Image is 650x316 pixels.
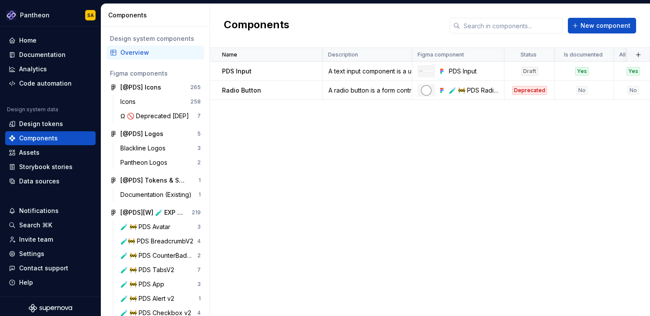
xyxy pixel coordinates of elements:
[87,12,94,19] div: SA
[197,113,201,120] div: 7
[580,21,630,30] span: New component
[197,130,201,137] div: 5
[5,117,96,131] a: Design tokens
[120,176,185,185] div: [@PDS] Tokens & Styles
[120,251,197,260] div: 🧪 🚧 PDS CounterBadge
[110,69,201,78] div: Figma components
[120,48,201,57] div: Overview
[117,249,204,263] a: 🧪 🚧 PDS CounterBadge2
[19,249,44,258] div: Settings
[564,51,603,58] p: Is documented
[5,160,96,174] a: Storybook stories
[19,65,47,73] div: Analytics
[19,177,60,186] div: Data sources
[222,51,237,58] p: Name
[19,221,52,230] div: Search ⌘K
[2,6,99,24] button: PantheonSA
[5,247,96,261] a: Settings
[106,80,204,94] a: [@PDS] Icons265
[197,252,201,259] div: 2
[117,292,204,306] a: 🧪 🚧 PDS Alert v21
[5,233,96,246] a: Invite team
[120,223,174,231] div: 🧪 🚧 PDS Avatar
[19,50,66,59] div: Documentation
[120,144,169,153] div: Blackline Logos
[120,158,171,167] div: Pantheon Logos
[117,234,204,248] a: 🧪🚧 PDS BreadcrumbV24
[120,237,197,246] div: 🧪🚧 PDS BreadcrumbV2
[117,263,204,277] a: 🧪 🚧 PDS TabsV27
[197,159,201,166] div: 2
[418,51,464,58] p: Figma component
[5,146,96,160] a: Assets
[222,67,252,76] p: PDS Input
[199,295,201,302] div: 1
[117,220,204,234] a: 🧪 🚧 PDS Avatar3
[117,109,204,123] a: Ω 🚫 Deprecated [DEP]7
[5,33,96,47] a: Home
[5,131,96,145] a: Components
[199,191,201,198] div: 1
[120,208,185,217] div: [@PDS][W] 🧪 EXP Components
[19,120,63,128] div: Design tokens
[418,70,434,72] img: PDS Input
[20,11,50,20] div: Pantheon
[19,235,53,244] div: Invite team
[120,294,178,303] div: 🧪 🚧 PDS Alert v2
[190,84,201,91] div: 265
[449,67,499,76] div: PDS Input
[575,67,589,76] div: Yes
[120,97,139,106] div: Icons
[577,86,587,95] div: No
[120,266,178,274] div: 🧪 🚧 PDS TabsV2
[199,177,201,184] div: 1
[19,264,68,273] div: Contact support
[117,141,204,155] a: Blackline Logos3
[19,278,33,287] div: Help
[19,36,36,45] div: Home
[197,223,201,230] div: 3
[5,62,96,76] a: Analytics
[5,261,96,275] button: Contact support
[110,34,201,43] div: Design system components
[323,67,411,76] div: A text input component is a user interface (UI) element that allows users to enter and edit text ...
[117,188,204,202] a: Documentation (Existing)1
[197,145,201,152] div: 3
[19,79,72,88] div: Code automation
[460,18,563,33] input: Search in components...
[197,266,201,273] div: 7
[120,130,163,138] div: [@PDS] Logos
[120,112,192,120] div: Ω 🚫 Deprecated [DEP]
[190,98,201,105] div: 258
[5,276,96,289] button: Help
[120,280,168,289] div: 🧪 🚧 PDS App
[106,127,204,141] a: [@PDS] Logos5
[120,190,195,199] div: Documentation (Existing)
[421,85,431,96] img: 🧪 🚧 PDS RadioControl v2 - Medium (Default)
[117,95,204,109] a: Icons258
[106,206,204,220] a: [@PDS][W] 🧪 EXP Components219
[5,204,96,218] button: Notifications
[627,67,640,76] div: Yes
[628,86,639,95] div: No
[19,206,59,215] div: Notifications
[197,238,201,245] div: 4
[19,134,58,143] div: Components
[192,209,201,216] div: 219
[328,51,358,58] p: Description
[619,51,650,58] p: All interactive states
[19,163,73,171] div: Storybook stories
[106,173,204,187] a: [@PDS] Tokens & Styles1
[5,77,96,90] a: Code automation
[29,304,72,313] svg: Supernova Logo
[197,281,201,288] div: 3
[512,86,547,95] div: Deprecated
[5,174,96,188] a: Data sources
[449,86,499,95] div: 🧪 🚧 PDS RadioControl v2 - Medium (Default)
[19,148,40,157] div: Assets
[521,51,537,58] p: Status
[224,18,289,33] h2: Components
[120,83,161,92] div: [@PDS] Icons
[108,11,206,20] div: Components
